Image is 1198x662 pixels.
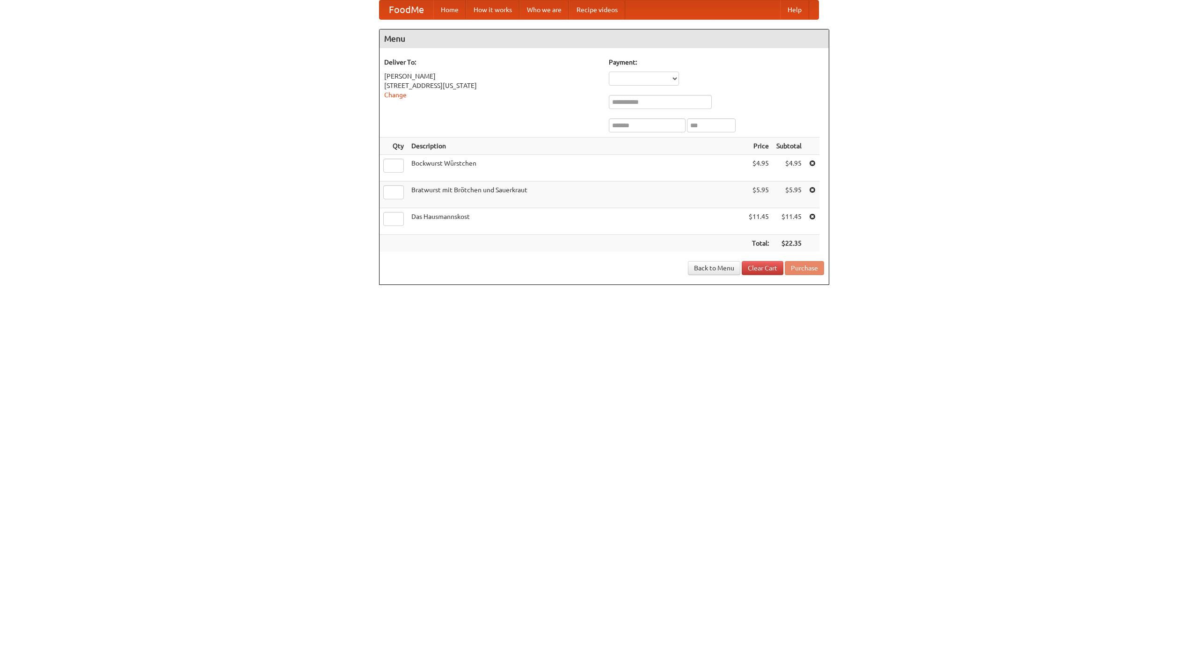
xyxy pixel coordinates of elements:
[773,182,805,208] td: $5.95
[785,261,824,275] button: Purchase
[408,138,745,155] th: Description
[745,208,773,235] td: $11.45
[569,0,625,19] a: Recipe videos
[780,0,809,19] a: Help
[408,182,745,208] td: Bratwurst mit Brötchen und Sauerkraut
[384,58,599,67] h5: Deliver To:
[519,0,569,19] a: Who we are
[742,261,783,275] a: Clear Cart
[408,208,745,235] td: Das Hausmannskost
[773,138,805,155] th: Subtotal
[433,0,466,19] a: Home
[773,235,805,252] th: $22.35
[773,155,805,182] td: $4.95
[745,182,773,208] td: $5.95
[384,91,407,99] a: Change
[745,235,773,252] th: Total:
[773,208,805,235] td: $11.45
[408,155,745,182] td: Bockwurst Würstchen
[688,261,740,275] a: Back to Menu
[384,81,599,90] div: [STREET_ADDRESS][US_STATE]
[380,0,433,19] a: FoodMe
[745,155,773,182] td: $4.95
[466,0,519,19] a: How it works
[380,29,829,48] h4: Menu
[745,138,773,155] th: Price
[609,58,824,67] h5: Payment:
[380,138,408,155] th: Qty
[384,72,599,81] div: [PERSON_NAME]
